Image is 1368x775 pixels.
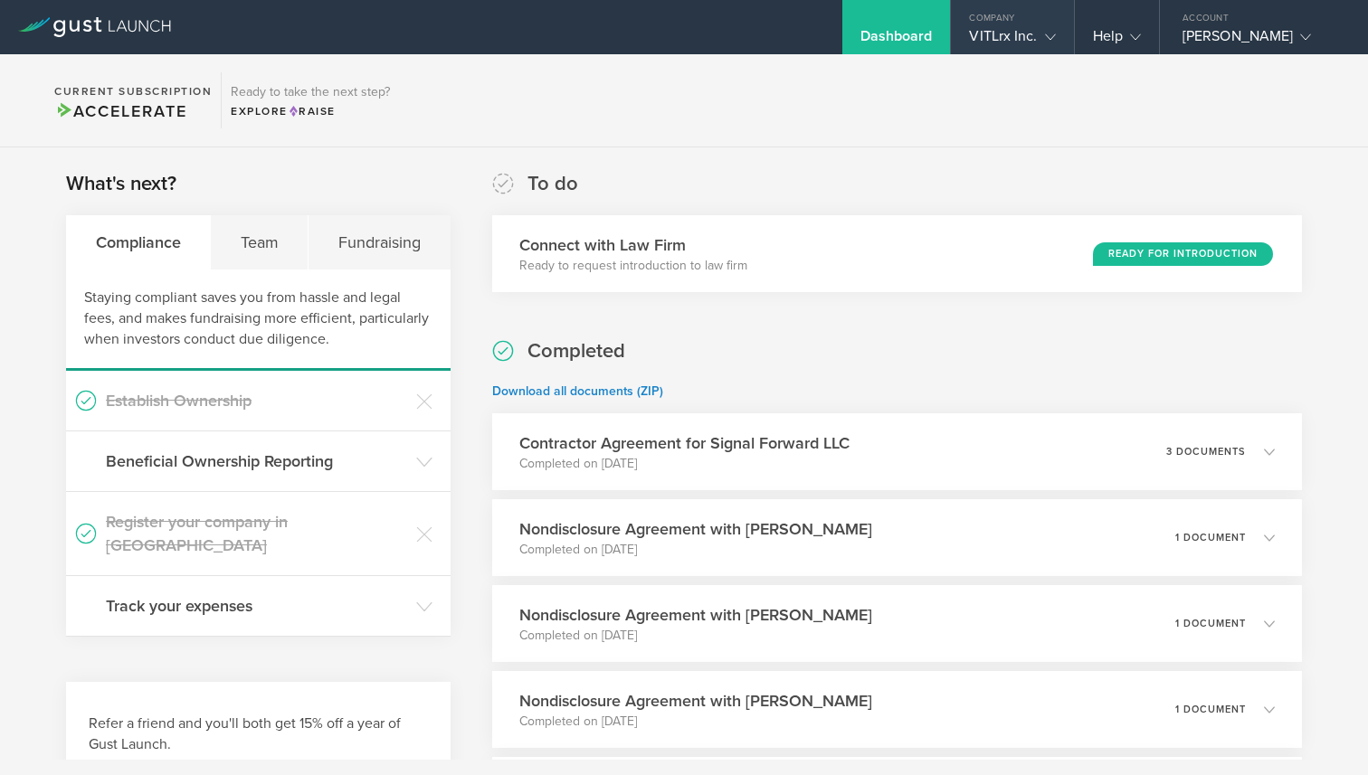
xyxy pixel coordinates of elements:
[1093,27,1141,54] div: Help
[519,431,850,455] h3: Contractor Agreement for Signal Forward LLC
[1166,447,1246,457] p: 3 documents
[288,105,336,118] span: Raise
[309,215,450,269] div: Fundraising
[106,449,407,473] h3: Beneficial Ownership Reporting
[519,257,747,275] p: Ready to request introduction to law firm
[106,389,407,412] h3: Establish Ownership
[519,455,850,473] p: Completed on [DATE]
[66,171,176,197] h2: What's next?
[969,27,1055,54] div: VITLrx Inc.
[106,594,407,618] h3: Track your expenses
[66,215,211,269] div: Compliance
[1175,533,1246,543] p: 1 document
[519,517,872,541] h3: Nondisclosure Agreement with [PERSON_NAME]
[66,269,451,371] div: Staying compliant saves you from hassle and legal fees, and makes fundraising more efficient, par...
[519,233,747,257] h3: Connect with Law Firm
[527,338,625,364] h2: Completed
[89,714,428,755] h3: Refer a friend and you'll both get 15% off a year of Gust Launch.
[519,689,872,713] h3: Nondisclosure Agreement with [PERSON_NAME]
[106,510,407,557] h3: Register your company in [GEOGRAPHIC_DATA]
[519,603,872,627] h3: Nondisclosure Agreement with [PERSON_NAME]
[231,86,390,99] h3: Ready to take the next step?
[221,72,399,128] div: Ready to take the next step?ExploreRaise
[1175,704,1246,714] p: 1 document
[54,101,186,121] span: Accelerate
[519,627,872,645] p: Completed on [DATE]
[211,215,309,269] div: Team
[519,713,872,731] p: Completed on [DATE]
[1183,27,1336,54] div: [PERSON_NAME]
[527,171,578,197] h2: To do
[492,215,1302,292] div: Connect with Law FirmReady to request introduction to law firmReady for Introduction
[519,541,872,559] p: Completed on [DATE]
[492,383,663,399] a: Download all documents (ZIP)
[54,86,212,97] h2: Current Subscription
[1093,242,1273,266] div: Ready for Introduction
[1175,619,1246,629] p: 1 document
[860,27,933,54] div: Dashboard
[231,103,390,119] div: Explore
